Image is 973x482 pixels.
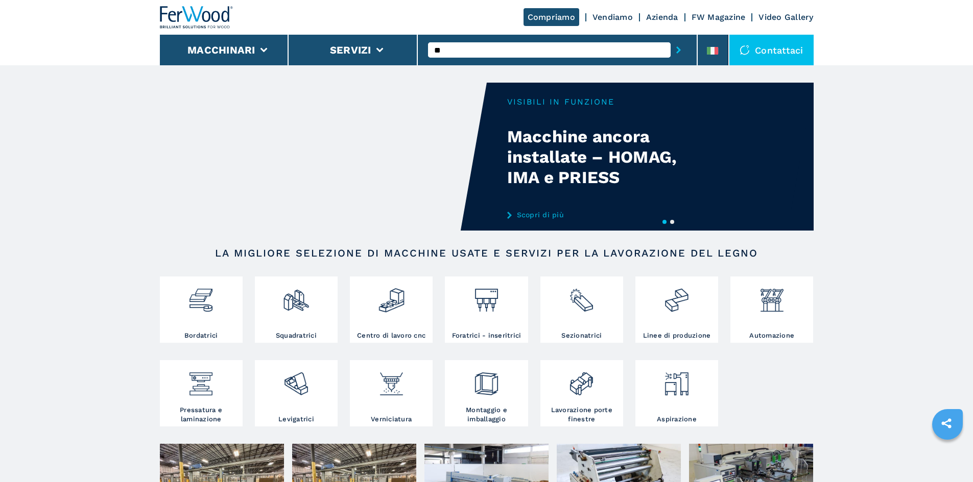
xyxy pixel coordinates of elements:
a: sharethis [934,411,959,436]
img: squadratrici_2.png [282,279,310,314]
a: Squadratrici [255,276,338,343]
h3: Foratrici - inseritrici [452,331,521,340]
a: Montaggio e imballaggio [445,360,528,426]
a: FW Magazine [692,12,746,22]
h3: Verniciatura [371,415,412,424]
img: foratrici_inseritrici_2.png [473,279,500,314]
h3: Pressatura e laminazione [162,405,240,424]
img: automazione.png [758,279,786,314]
h3: Bordatrici [184,331,218,340]
button: Macchinari [187,44,255,56]
h3: Lavorazione porte finestre [543,405,621,424]
h3: Linee di produzione [643,331,711,340]
a: Centro di lavoro cnc [350,276,433,343]
video: Your browser does not support the video tag. [160,83,487,231]
h3: Centro di lavoro cnc [357,331,425,340]
a: Verniciatura [350,360,433,426]
a: Sezionatrici [540,276,623,343]
a: Aspirazione [635,360,718,426]
img: linee_di_produzione_2.png [663,279,690,314]
a: Foratrici - inseritrici [445,276,528,343]
a: Vendiamo [592,12,633,22]
button: submit-button [671,38,686,62]
h2: LA MIGLIORE SELEZIONE DI MACCHINE USATE E SERVIZI PER LA LAVORAZIONE DEL LEGNO [193,247,781,259]
h3: Montaggio e imballaggio [447,405,525,424]
h3: Sezionatrici [561,331,602,340]
img: sezionatrici_2.png [568,279,595,314]
iframe: Chat [930,436,965,474]
img: aspirazione_1.png [663,363,690,397]
button: 1 [662,220,667,224]
a: Automazione [730,276,813,343]
h3: Automazione [749,331,794,340]
button: Servizi [330,44,371,56]
a: Bordatrici [160,276,243,343]
button: 2 [670,220,674,224]
img: centro_di_lavoro_cnc_2.png [378,279,405,314]
img: lavorazione_porte_finestre_2.png [568,363,595,397]
a: Video Gallery [758,12,813,22]
a: Azienda [646,12,678,22]
img: Contattaci [740,45,750,55]
a: Compriamo [524,8,579,26]
img: levigatrici_2.png [282,363,310,397]
a: Levigatrici [255,360,338,426]
div: Contattaci [729,35,814,65]
a: Lavorazione porte finestre [540,360,623,426]
h3: Levigatrici [278,415,314,424]
a: Linee di produzione [635,276,718,343]
img: verniciatura_1.png [378,363,405,397]
img: pressa-strettoia.png [187,363,215,397]
img: Ferwood [160,6,233,29]
h3: Squadratrici [276,331,317,340]
a: Scopri di più [507,211,707,219]
img: montaggio_imballaggio_2.png [473,363,500,397]
h3: Aspirazione [657,415,697,424]
img: bordatrici_1.png [187,279,215,314]
a: Pressatura e laminazione [160,360,243,426]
